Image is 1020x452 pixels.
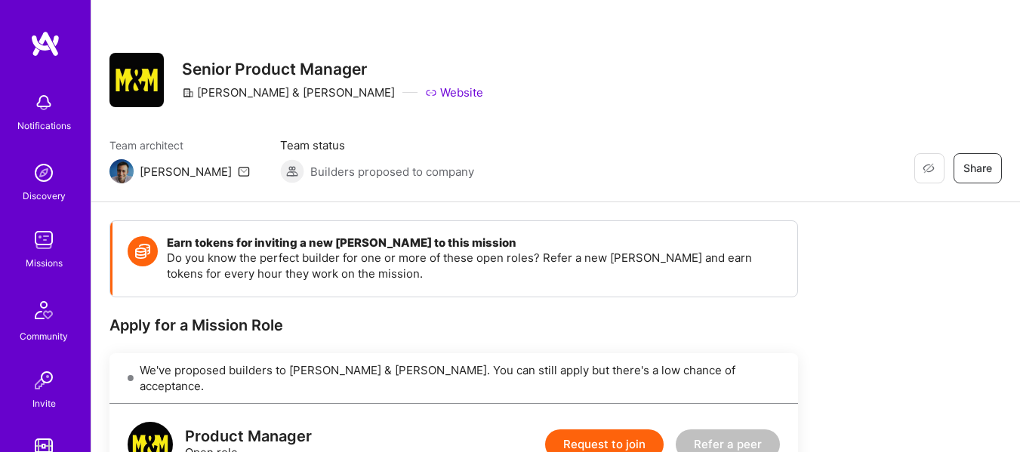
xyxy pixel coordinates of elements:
h4: Earn tokens for inviting a new [PERSON_NAME] to this mission [167,236,782,250]
p: Do you know the perfect builder for one or more of these open roles? Refer a new [PERSON_NAME] an... [167,250,782,281]
div: Missions [26,255,63,271]
button: Share [954,153,1002,183]
i: icon Mail [238,165,250,177]
h3: Senior Product Manager [182,60,483,78]
span: Team architect [109,137,250,153]
img: teamwork [29,225,59,255]
span: Builders proposed to company [310,164,474,180]
div: [PERSON_NAME] [140,164,232,180]
div: [PERSON_NAME] & [PERSON_NAME] [182,85,395,100]
img: Invite [29,365,59,395]
div: Discovery [23,188,66,204]
img: Community [26,292,62,328]
img: bell [29,88,59,118]
div: Invite [32,395,56,411]
img: logo [30,30,60,57]
div: Product Manager [185,429,312,444]
img: Token icon [128,236,158,266]
i: icon EyeClosed [923,162,935,174]
img: Company Logo [109,53,164,107]
img: Builders proposed to company [280,159,304,183]
div: We've proposed builders to [PERSON_NAME] & [PERSON_NAME]. You can still apply but there's a low c... [109,353,798,404]
img: discovery [29,158,59,188]
a: Website [425,85,483,100]
span: Team status [280,137,474,153]
i: icon CompanyGray [182,87,194,99]
div: Apply for a Mission Role [109,315,798,335]
div: Community [20,328,68,344]
div: Notifications [17,118,71,134]
span: Share [963,161,992,176]
img: Team Architect [109,159,134,183]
